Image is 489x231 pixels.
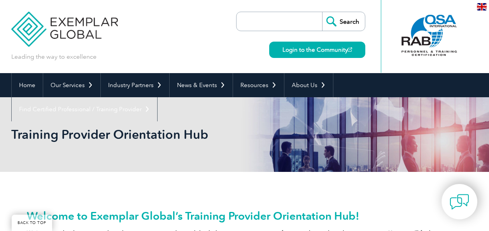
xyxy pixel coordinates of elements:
a: Home [12,73,43,97]
h2: Welcome to Exemplar Global’s Training Provider Orientation Hub! [27,210,463,222]
a: Our Services [43,73,100,97]
h2: Training Provider Orientation Hub [11,128,338,141]
a: About Us [284,73,333,97]
a: Industry Partners [101,73,169,97]
img: en [477,3,487,10]
img: contact-chat.png [450,192,469,212]
a: News & Events [170,73,233,97]
a: BACK TO TOP [12,215,52,231]
input: Search [322,12,365,31]
a: Login to the Community [269,42,365,58]
a: Resources [233,73,284,97]
img: open_square.png [348,47,352,52]
p: Leading the way to excellence [11,52,96,61]
a: Find Certified Professional / Training Provider [12,97,157,121]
